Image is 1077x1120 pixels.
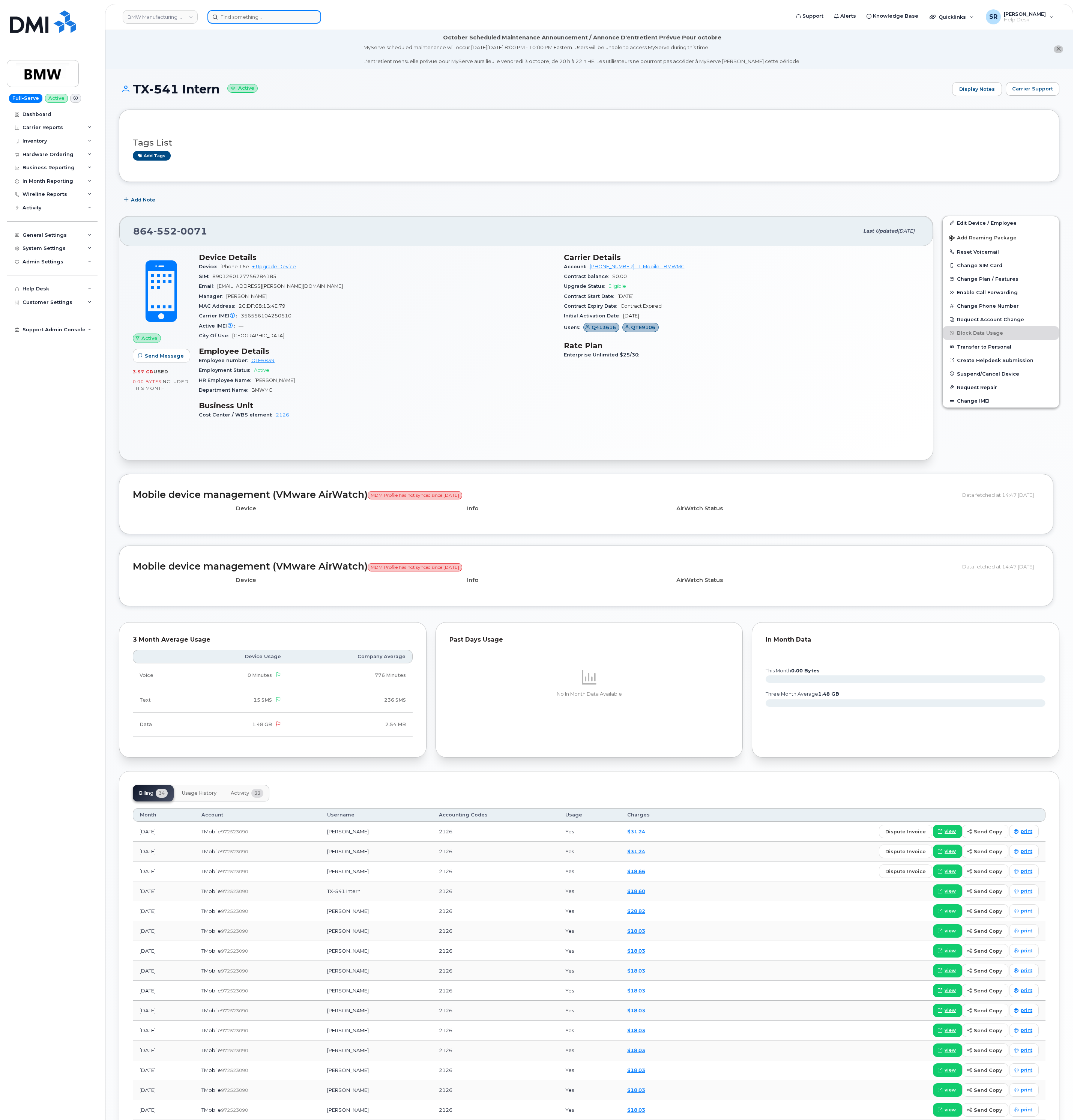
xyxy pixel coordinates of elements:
[133,663,188,688] td: Voice
[133,349,190,362] button: Send Message
[559,901,620,921] td: Yes
[252,264,296,269] a: + Upgrade Device
[221,264,249,269] span: iPhone 16e
[945,928,956,934] span: view
[933,1063,962,1077] a: view
[254,367,269,373] span: Active
[1021,848,1032,855] span: print
[1009,845,1039,858] a: print
[933,984,962,997] a: view
[1006,82,1059,96] button: Carrier Support
[945,987,956,994] span: view
[1009,1004,1039,1017] a: print
[945,888,956,894] span: view
[945,1007,956,1014] span: view
[201,848,221,854] span: TMobile
[199,367,254,373] span: Employment Status
[133,842,195,861] td: [DATE]
[879,845,932,858] button: dispute invoice
[199,387,251,393] span: Department Name
[320,881,433,901] td: TX-541 Intern
[974,848,1002,855] span: send copy
[933,864,962,878] a: view
[765,691,839,697] text: three month average
[439,928,452,934] span: 2126
[320,1001,433,1021] td: [PERSON_NAME]
[1021,987,1032,994] span: print
[133,921,195,941] td: [DATE]
[943,230,1059,245] button: Add Roaming Package
[365,577,580,583] h4: Info
[974,908,1002,915] span: send copy
[627,1007,645,1013] a: $18.03
[1009,864,1039,878] a: print
[962,825,1008,838] button: send copy
[957,371,1019,376] span: Suspend/Cancel Device
[564,253,920,262] h3: Carrier Details
[201,988,221,994] span: TMobile
[199,303,239,309] span: MAC Address
[133,881,195,901] td: [DATE]
[188,650,288,663] th: Device Usage
[133,490,957,500] h2: Mobile device management (VMware AirWatch)
[254,697,272,703] span: 15 SMS
[199,283,217,289] span: Email
[201,948,221,954] span: TMobile
[1021,1027,1032,1034] span: print
[133,369,153,374] span: 3.57 GB
[1009,1043,1039,1057] a: print
[564,303,620,309] span: Contract Expiry Date
[974,1067,1002,1074] span: send copy
[1009,825,1039,838] a: print
[1021,868,1032,875] span: print
[592,324,616,331] span: Q413616
[199,264,221,269] span: Device
[1044,1087,1071,1114] iframe: Messenger Launcher
[943,367,1059,380] button: Suspend/Cancel Device
[201,828,221,834] span: TMobile
[221,869,248,874] span: 972523090
[974,868,1002,875] span: send copy
[133,961,195,981] td: [DATE]
[133,808,195,822] th: Month
[933,1004,962,1017] a: view
[199,293,226,299] span: Manager
[320,981,433,1001] td: [PERSON_NAME]
[1009,1063,1039,1077] a: print
[251,387,272,393] span: BMWMC
[933,845,962,858] a: view
[1021,928,1032,934] span: print
[133,941,195,961] td: [DATE]
[564,293,617,299] span: Contract Start Date
[962,904,1008,918] button: send copy
[962,1083,1008,1097] button: send copy
[765,668,820,674] text: this month
[943,353,1059,367] a: Create Helpdesk Submission
[201,868,221,874] span: TMobile
[320,961,433,981] td: [PERSON_NAME]
[962,559,1039,574] div: Data fetched at 14:47 [DATE]
[933,1083,962,1097] a: view
[1021,888,1032,894] span: print
[443,34,721,42] div: October Scheduled Maintenance Announcement / Annonce D'entretient Prévue Pour octobre
[974,987,1002,994] span: send copy
[217,283,343,289] span: [EMAIL_ADDRESS][PERSON_NAME][DOMAIN_NAME]
[199,401,555,410] h3: Business Unit
[252,722,272,727] span: 1.48 GB
[432,808,559,822] th: Accounting Codes
[945,848,956,855] span: view
[933,825,962,838] a: view
[195,808,320,822] th: Account
[559,881,620,901] td: Yes
[564,341,920,350] h3: Rate Plan
[933,884,962,898] a: view
[945,1106,956,1113] span: view
[1009,1103,1039,1117] a: print
[620,303,662,309] span: Contract Expired
[879,825,932,838] button: dispute invoice
[1021,828,1032,835] span: print
[221,829,248,834] span: 972523090
[239,303,285,309] span: 2C:DF:68:1B:4E:79
[962,845,1008,858] button: send copy
[439,968,452,974] span: 2126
